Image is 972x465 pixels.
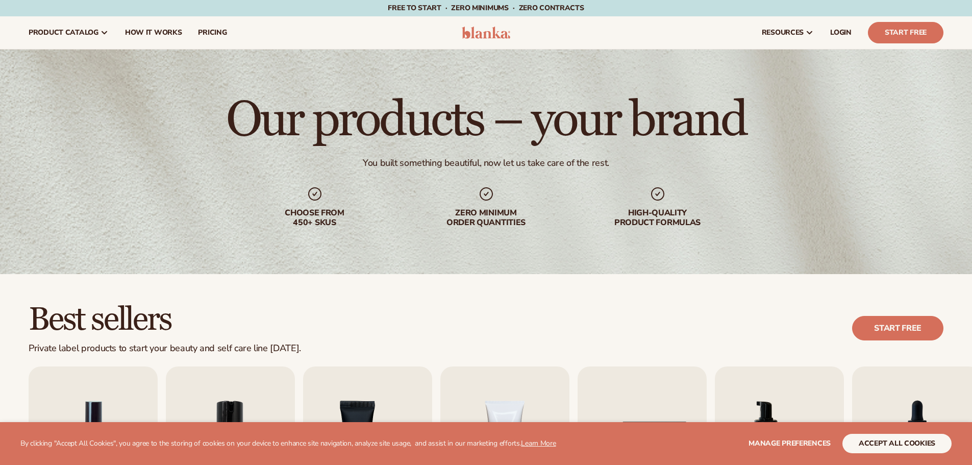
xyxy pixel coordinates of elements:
span: How It Works [125,29,182,37]
a: pricing [190,16,235,49]
a: Learn More [521,438,556,448]
div: High-quality product formulas [592,208,723,228]
a: Start free [852,316,943,340]
p: By clicking "Accept All Cookies", you agree to the storing of cookies on your device to enhance s... [20,439,556,448]
h2: Best sellers [29,303,301,337]
a: Start Free [868,22,943,43]
span: pricing [198,29,227,37]
div: Private label products to start your beauty and self care line [DATE]. [29,343,301,354]
div: You built something beautiful, now let us take care of the rest. [363,157,609,169]
span: Free to start · ZERO minimums · ZERO contracts [388,3,584,13]
img: logo [462,27,510,39]
a: product catalog [20,16,117,49]
span: resources [762,29,804,37]
button: accept all cookies [842,434,952,453]
button: Manage preferences [749,434,831,453]
div: Zero minimum order quantities [421,208,552,228]
a: LOGIN [822,16,860,49]
a: How It Works [117,16,190,49]
div: Choose from 450+ Skus [250,208,380,228]
span: product catalog [29,29,98,37]
a: resources [754,16,822,49]
span: LOGIN [830,29,852,37]
h1: Our products – your brand [226,96,746,145]
span: Manage preferences [749,438,831,448]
